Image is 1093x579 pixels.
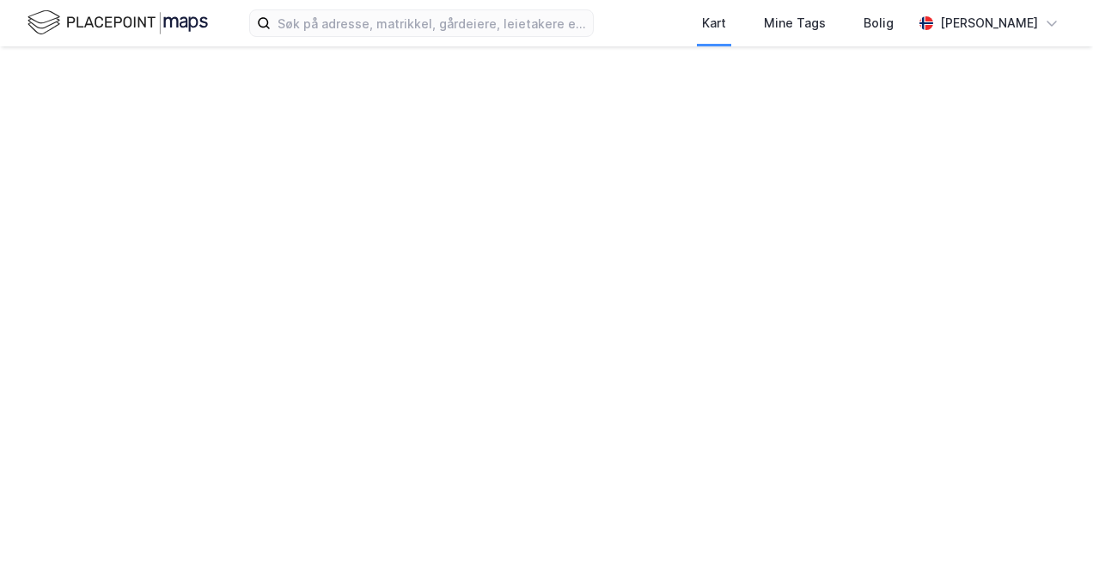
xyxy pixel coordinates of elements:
input: Søk på adresse, matrikkel, gårdeiere, leietakere eller personer [271,10,593,36]
div: [PERSON_NAME] [940,13,1038,34]
div: Kart [702,13,726,34]
div: Bolig [864,13,894,34]
div: Mine Tags [764,13,826,34]
img: logo.f888ab2527a4732fd821a326f86c7f29.svg [27,8,208,38]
